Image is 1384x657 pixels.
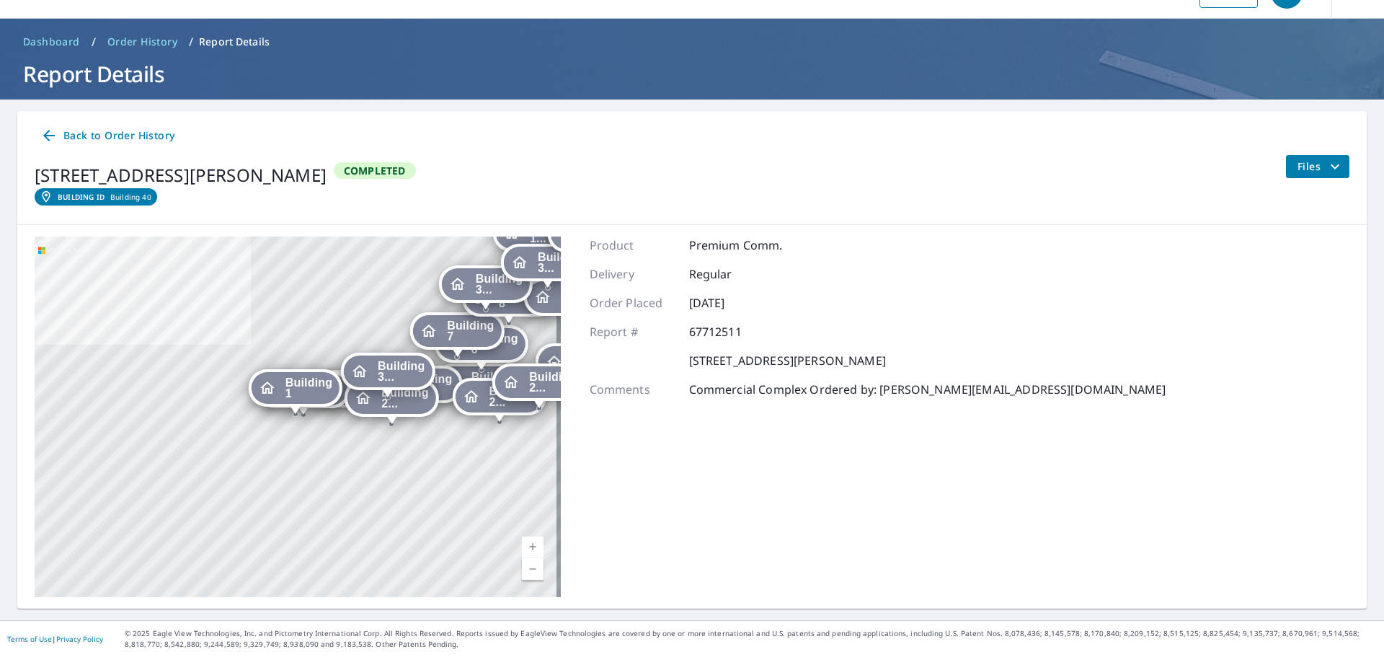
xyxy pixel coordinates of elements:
p: Delivery [590,265,676,283]
div: Dropped pin, building Building 31, Residential property, 5901 Elmore Avenue Davenport, IA 52807 [341,353,435,397]
span: Building 2... [529,371,576,393]
h1: Report Details [17,59,1367,89]
div: Dropped pin, building Building 1, Residential property, 5901 Elmore Ave Davenport, IA 52807 [249,369,342,414]
span: Dashboard [23,35,80,49]
span: Order History [107,35,177,49]
span: Building 2... [381,387,428,409]
p: [DATE] [689,294,776,312]
span: Back to Order History [40,127,174,145]
span: Completed [335,164,414,177]
div: Dropped pin, building Building 7, Residential property, 5901 Elmore Avenue Davenport, IA 52807 [410,312,504,357]
div: Dropped pin, building Building 6, Residential property, 5901 Elmore Avenue Davenport, IA 52807 [434,325,528,370]
p: Commercial Complex Ordered by: [PERSON_NAME][EMAIL_ADDRESS][DOMAIN_NAME] [689,381,1166,398]
a: Building IDBuilding 40 [35,188,157,206]
span: Building 2 [471,371,518,393]
span: Files [1297,158,1344,175]
a: Current Level 17, Zoom Out [522,558,544,580]
div: Dropped pin, building Building 32, Residential property, 5901 Elmore Avenue Davenport, IA 52807 [439,265,533,310]
a: Order History [102,30,183,53]
a: Current Level 17, Zoom In [522,537,544,558]
p: | [7,635,103,643]
div: [STREET_ADDRESS][PERSON_NAME] [35,162,327,188]
p: Comments [590,381,676,398]
a: Dashboard [17,30,86,53]
span: Building 7 [447,320,494,342]
span: Building 1 [285,377,332,399]
p: Report Details [199,35,270,49]
p: 67712511 [689,323,776,340]
p: © 2025 Eagle View Technologies, Inc. and Pictometry International Corp. All Rights Reserved. Repo... [125,628,1377,650]
p: [STREET_ADDRESS][PERSON_NAME] [689,352,886,369]
span: Building 3... [378,361,425,382]
div: Dropped pin, building Building 24, Residential property, 5901 Elmore Avenue Davenport, IA 52807 [536,343,629,388]
span: Building 2... [489,386,536,407]
em: Building ID [58,193,105,201]
p: Product [590,237,676,254]
nav: breadcrumb [17,30,1367,53]
button: filesDropdownBtn-67712511 [1285,155,1349,178]
a: Privacy Policy [56,634,103,644]
div: Dropped pin, building Building 22, Residential property, 5901 Elmore Avenue Davenport, IA 52807 [453,378,546,423]
div: Dropped pin, building Building 23, Residential property, 5901 Elmore Avenue Davenport, IA 52807 [345,379,438,424]
p: Order Placed [590,294,676,312]
li: / [92,33,96,50]
p: Premium Comm. [689,237,783,254]
a: Terms of Use [7,634,52,644]
p: Report # [590,323,676,340]
div: Dropped pin, building Building 25, Residential property, 5901 Elmore Avenue Davenport, IA 52807 [492,363,586,408]
span: Building 3... [476,273,523,295]
span: Building 5 [405,374,452,395]
li: / [189,33,193,50]
span: Building 3... [538,252,585,273]
p: Regular [689,265,776,283]
div: Dropped pin, building Building 13, Residential property, 5901 Elmore Avenue Davenport, IA 52807 [493,214,587,259]
div: Dropped pin, building Building 34, Residential property, 5901 Elmore Avenue Davenport, IA 52807 [547,215,641,260]
div: Dropped pin, building Building 33, Residential property, 5901 Elmore Avenue Davenport, IA 52807 [501,244,595,288]
a: Back to Order History [35,123,180,149]
span: Building 6 [471,333,518,355]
